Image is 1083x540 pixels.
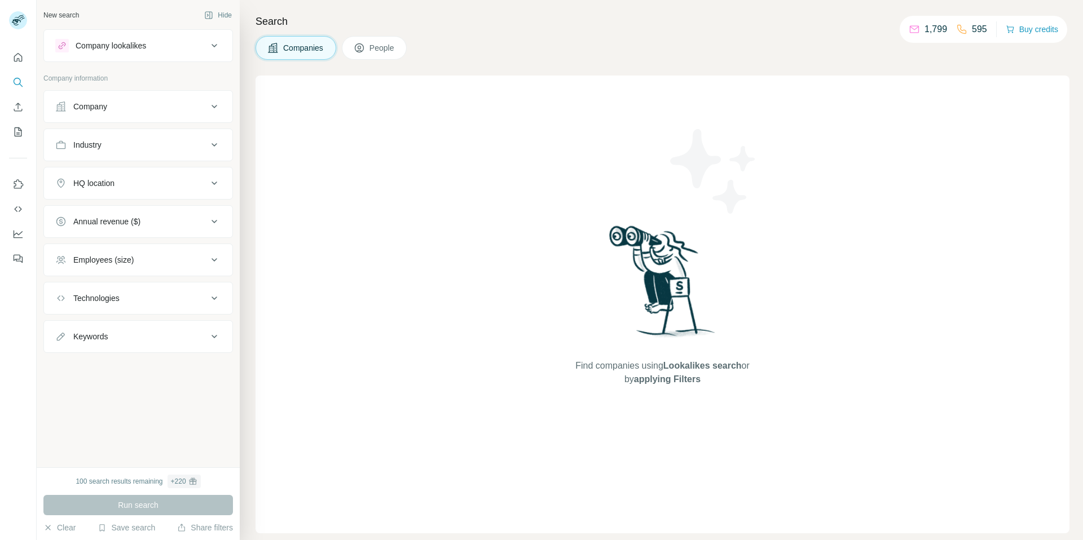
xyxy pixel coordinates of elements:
[663,121,764,222] img: Surfe Illustration - Stars
[43,10,79,20] div: New search
[44,323,232,350] button: Keywords
[44,32,232,59] button: Company lookalikes
[369,42,395,54] span: People
[9,97,27,117] button: Enrich CSV
[924,23,947,36] p: 1,799
[9,249,27,269] button: Feedback
[9,174,27,194] button: Use Surfe on LinkedIn
[9,47,27,68] button: Quick start
[44,93,232,120] button: Company
[43,522,76,533] button: Clear
[9,122,27,142] button: My lists
[196,7,240,24] button: Hide
[73,139,102,151] div: Industry
[9,72,27,92] button: Search
[44,131,232,158] button: Industry
[9,224,27,244] button: Dashboard
[98,522,155,533] button: Save search
[43,73,233,83] p: Company information
[171,476,186,486] div: + 220
[972,23,987,36] p: 595
[44,208,232,235] button: Annual revenue ($)
[572,359,752,386] span: Find companies using or by
[73,254,134,265] div: Employees (size)
[634,374,701,384] span: applying Filters
[73,178,115,189] div: HQ location
[604,223,721,348] img: Surfe Illustration - Woman searching with binoculars
[44,170,232,197] button: HQ location
[76,40,146,51] div: Company lookalikes
[9,199,27,219] button: Use Surfe API
[44,285,232,312] button: Technologies
[73,331,108,342] div: Keywords
[73,101,107,112] div: Company
[663,361,742,370] span: Lookalikes search
[73,293,120,304] div: Technologies
[1006,21,1058,37] button: Buy credits
[44,246,232,273] button: Employees (size)
[256,14,1069,29] h4: Search
[177,522,233,533] button: Share filters
[73,216,140,227] div: Annual revenue ($)
[283,42,324,54] span: Companies
[76,475,200,488] div: 100 search results remaining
